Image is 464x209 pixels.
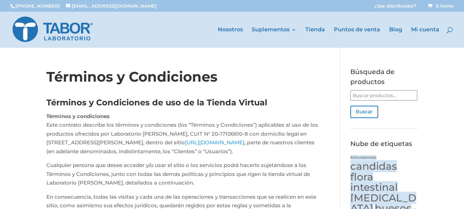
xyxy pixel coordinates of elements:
[350,139,418,153] h4: Nube de etiquetas
[411,27,439,48] a: Mi cuenta
[46,161,320,192] p: Cualquier persona que desee acceder y/o usar el sitio o los servicios podrá hacerlo sujetándose a...
[374,4,416,12] a: ¿Sos distribuidor?
[427,3,454,9] a: 0 Items
[66,3,157,9] a: [EMAIL_ADDRESS][DOMAIN_NAME]
[15,3,60,9] a: [PHONE_NUMBER]
[185,139,245,146] a: [URL][DOMAIN_NAME]
[218,27,243,48] a: Nosotros
[350,106,378,118] button: Buscar
[46,112,320,161] p: Este contrato describe los términos y condiciones (los “Términos y Condiciones”) aplicables al us...
[428,3,454,9] span: 0 Items
[252,27,296,48] a: Suplementos
[12,15,94,44] img: Laboratorio Tabor
[350,171,398,194] a: flora intestinal (2 productos)
[46,113,110,119] strong: Términos y condiciones
[46,97,320,112] h4: Términos y Condiciones de uso de la Tienda Virtual
[350,160,397,172] a: candidas (2 productos)
[350,67,418,90] h4: Búsqueda de productos
[350,155,376,160] a: Articulaciones (1 producto)
[350,90,417,101] input: Buscar productos…
[389,27,402,48] a: Blog
[46,67,320,90] h1: Términos y Condiciones
[305,27,325,48] a: Tienda
[334,27,380,48] a: Puntos de venta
